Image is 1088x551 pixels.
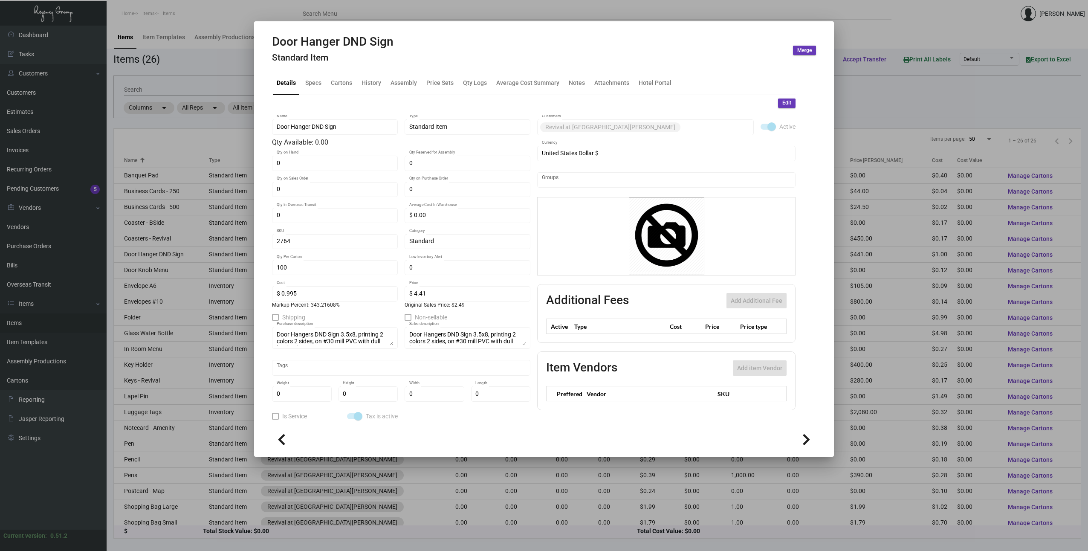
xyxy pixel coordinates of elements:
th: Price type [738,319,776,334]
div: Qty Logs [463,78,487,87]
div: Attachments [594,78,629,87]
div: Current version: [3,531,47,540]
div: Price Sets [426,78,454,87]
h4: Standard Item [272,52,394,63]
div: History [362,78,381,87]
th: SKU [713,386,786,401]
div: Average Cost Summary [496,78,559,87]
div: Hotel Portal [639,78,671,87]
input: Add new.. [682,124,749,130]
div: Qty Available: 0.00 [272,137,530,148]
th: Type [572,319,668,334]
span: Active [779,122,796,132]
button: Add Additional Fee [726,293,787,308]
th: Cost [668,319,703,334]
span: Non-sellable [415,312,447,322]
span: Add Additional Fee [731,297,782,304]
div: 0.51.2 [50,531,67,540]
div: Assembly [391,78,417,87]
th: Vendor [582,386,713,401]
span: Shipping [282,312,305,322]
h2: Additional Fees [546,293,629,308]
button: Edit [778,99,796,108]
span: Edit [782,99,791,107]
span: Is Service [282,411,307,421]
div: Details [277,78,296,87]
h2: Item Vendors [546,360,617,376]
div: Cartons [331,78,352,87]
button: Merge [793,46,816,55]
th: Active [547,319,573,334]
div: Notes [569,78,585,87]
span: Merge [797,47,812,54]
mat-chip: Revival at [GEOGRAPHIC_DATA][PERSON_NAME] [540,122,680,132]
span: Tax is active [366,411,398,421]
div: Specs [305,78,321,87]
input: Add new.. [542,177,791,183]
button: Add item Vendor [733,360,787,376]
th: Price [703,319,738,334]
h2: Door Hanger DND Sign [272,35,394,49]
span: Add item Vendor [737,365,782,371]
th: Preffered [547,386,583,401]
